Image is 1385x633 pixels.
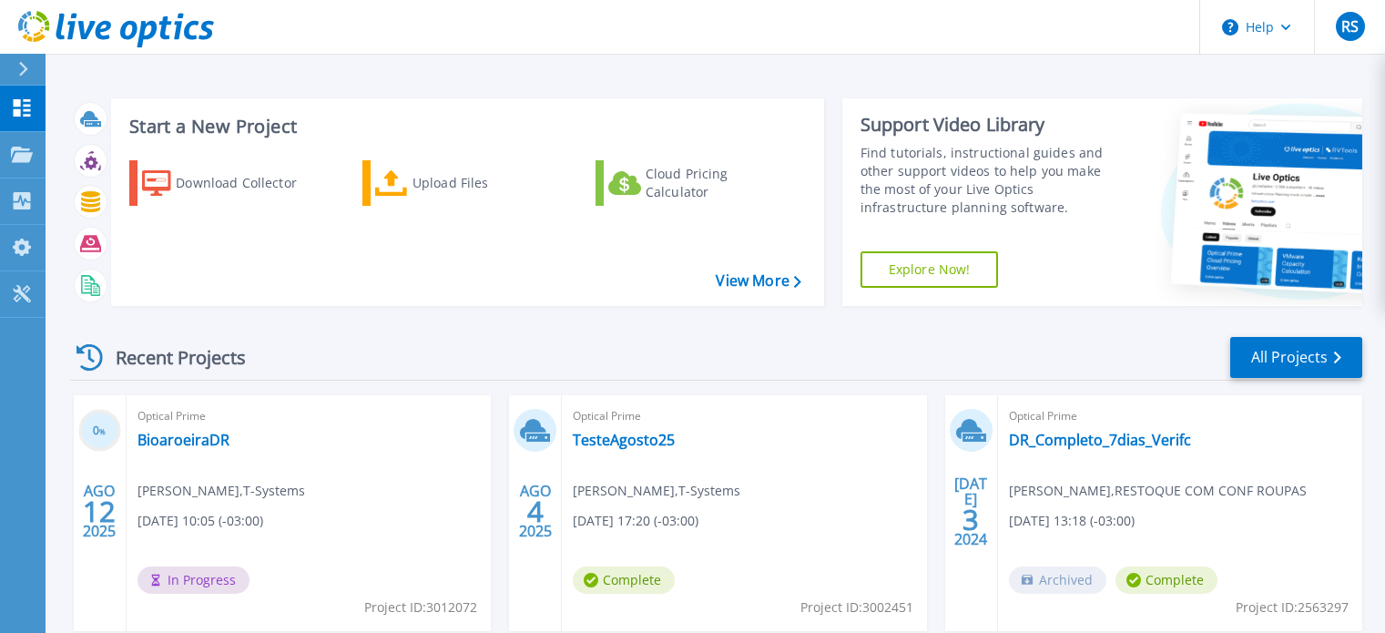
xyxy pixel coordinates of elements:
[99,426,106,436] span: %
[1009,511,1135,531] span: [DATE] 13:18 (-03:00)
[962,512,979,527] span: 3
[1009,431,1191,449] a: DR_Completo_7dias_Verifc
[596,160,799,206] a: Cloud Pricing Calculator
[129,160,332,206] a: Download Collector
[83,504,116,519] span: 12
[1009,406,1351,426] span: Optical Prime
[1115,567,1217,594] span: Complete
[1230,337,1362,378] a: All Projects
[953,478,988,545] div: [DATE] 2024
[1009,567,1106,594] span: Archived
[129,117,800,137] h3: Start a New Project
[412,165,558,201] div: Upload Files
[137,406,480,426] span: Optical Prime
[137,431,229,449] a: BioaroeiraDR
[573,431,675,449] a: TesteAgosto25
[646,165,791,201] div: Cloud Pricing Calculator
[82,478,117,545] div: AGO 2025
[1009,481,1307,501] span: [PERSON_NAME] , RESTOQUE COM CONF ROUPAS
[137,481,305,501] span: [PERSON_NAME] , T-Systems
[137,511,263,531] span: [DATE] 10:05 (-03:00)
[364,597,477,618] span: Project ID: 3012072
[861,144,1122,217] div: Find tutorials, instructional guides and other support videos to help you make the most of your L...
[78,421,121,442] h3: 0
[70,335,270,380] div: Recent Projects
[518,478,553,545] div: AGO 2025
[137,567,250,594] span: In Progress
[800,597,913,618] span: Project ID: 3002451
[573,511,698,531] span: [DATE] 17:20 (-03:00)
[176,165,321,201] div: Download Collector
[716,272,800,290] a: View More
[573,481,740,501] span: [PERSON_NAME] , T-Systems
[573,406,915,426] span: Optical Prime
[1341,19,1359,34] span: RS
[861,113,1122,137] div: Support Video Library
[362,160,565,206] a: Upload Files
[573,567,675,594] span: Complete
[527,504,544,519] span: 4
[861,251,999,288] a: Explore Now!
[1236,597,1349,618] span: Project ID: 2563297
